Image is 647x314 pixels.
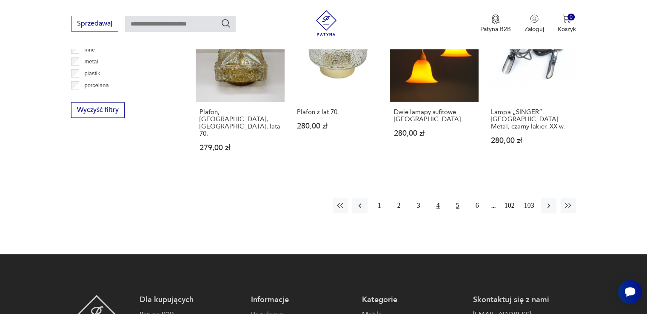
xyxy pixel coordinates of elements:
[362,295,465,305] p: Kategorie
[394,108,475,123] h3: Dwie lamapy sufitowe [GEOGRAPHIC_DATA]
[502,198,517,213] button: 102
[85,81,109,90] p: porcelana
[558,25,576,33] p: Koszyk
[314,10,339,36] img: Patyna - sklep z meblami i dekoracjami vintage
[251,295,353,305] p: Informacje
[450,198,465,213] button: 5
[487,13,576,168] a: Lampa „SINGER”. Sygnowana. Metal, czarny lakier. XX w.Lampa „SINGER”. [GEOGRAPHIC_DATA]. Metal, c...
[491,108,572,130] h3: Lampa „SINGER”. [GEOGRAPHIC_DATA]. Metal, czarny lakier. XX w.
[140,295,242,305] p: Dla kupujących
[71,102,125,118] button: Wyczyść filtry
[200,108,280,137] h3: Plafon, [GEOGRAPHIC_DATA], [GEOGRAPHIC_DATA], lata 70.
[530,14,539,23] img: Ikonka użytkownika
[558,14,576,33] button: 0Koszyk
[562,14,571,23] img: Ikona koszyka
[71,16,118,31] button: Sprzedawaj
[491,137,572,144] p: 280,00 zł
[196,13,284,168] a: Plafon, kinkiet, Niemcy, lata 70.Plafon, [GEOGRAPHIC_DATA], [GEOGRAPHIC_DATA], lata 70.279,00 zł
[85,57,98,66] p: metal
[390,13,479,168] a: Dwie lamapy sufitowe NORDLUXDwie lamapy sufitowe [GEOGRAPHIC_DATA]280,00 zł
[221,18,231,29] button: Szukaj
[480,14,511,33] a: Ikona medaluPatyna B2B
[491,14,500,24] img: Ikona medalu
[470,198,485,213] button: 6
[200,144,280,151] p: 279,00 zł
[567,14,575,21] div: 0
[85,45,95,54] p: inne
[394,130,475,137] p: 280,00 zł
[71,21,118,27] a: Sprzedawaj
[297,108,378,116] h3: Plafon z lat 70.
[430,198,446,213] button: 4
[524,25,544,33] p: Zaloguj
[391,198,407,213] button: 2
[524,14,544,33] button: Zaloguj
[297,123,378,130] p: 280,00 zł
[480,14,511,33] button: Patyna B2B
[473,295,576,305] p: Skontaktuj się z nami
[293,13,382,168] a: Plafon z lat 70.Plafon z lat 70.280,00 zł
[85,69,100,78] p: plastik
[618,280,642,304] iframe: Smartsupp widget button
[411,198,426,213] button: 3
[480,25,511,33] p: Patyna B2B
[85,93,103,102] p: porcelit
[372,198,387,213] button: 1
[522,198,537,213] button: 103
